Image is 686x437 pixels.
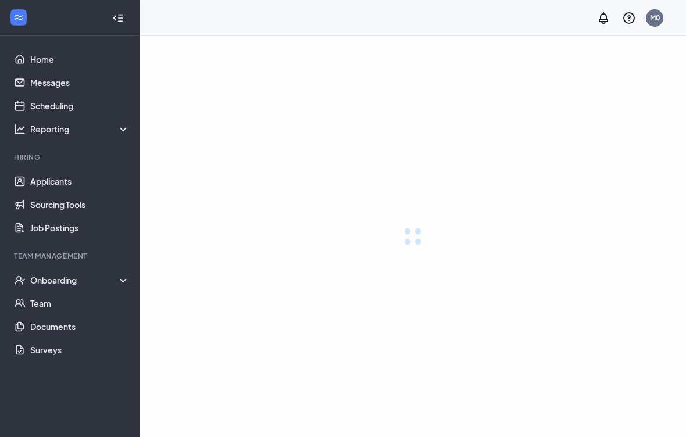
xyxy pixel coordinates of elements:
a: Home [30,48,130,71]
a: Job Postings [30,216,130,239]
svg: Notifications [596,11,610,25]
svg: WorkstreamLogo [13,12,24,23]
a: Sourcing Tools [30,193,130,216]
a: Applicants [30,170,130,193]
a: Surveys [30,338,130,361]
a: Documents [30,315,130,338]
div: Team Management [14,251,127,261]
svg: Collapse [112,12,124,24]
div: M0 [650,13,660,23]
div: Onboarding [30,274,130,286]
div: Reporting [30,123,130,135]
div: Hiring [14,152,127,162]
svg: QuestionInfo [622,11,636,25]
svg: Analysis [14,123,26,135]
a: Scheduling [30,94,130,117]
svg: UserCheck [14,274,26,286]
a: Team [30,292,130,315]
a: Messages [30,71,130,94]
